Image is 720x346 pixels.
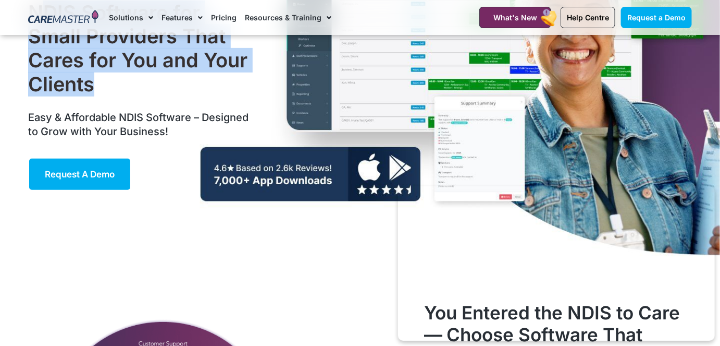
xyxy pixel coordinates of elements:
[28,111,249,138] span: Easy & Affordable NDIS Software – Designed to Grow with Your Business!
[28,158,131,191] a: Request a Demo
[28,1,254,96] h1: NDIS Software for Small Providers That Cares for You and Your Clients
[561,7,615,28] a: Help Centre
[493,13,537,22] span: What's New
[398,186,715,341] iframe: Popup CTA
[627,13,686,22] span: Request a Demo
[621,7,692,28] a: Request a Demo
[28,10,98,26] img: CareMaster Logo
[567,13,609,22] span: Help Centre
[479,7,551,28] a: What's New
[45,169,115,180] span: Request a Demo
